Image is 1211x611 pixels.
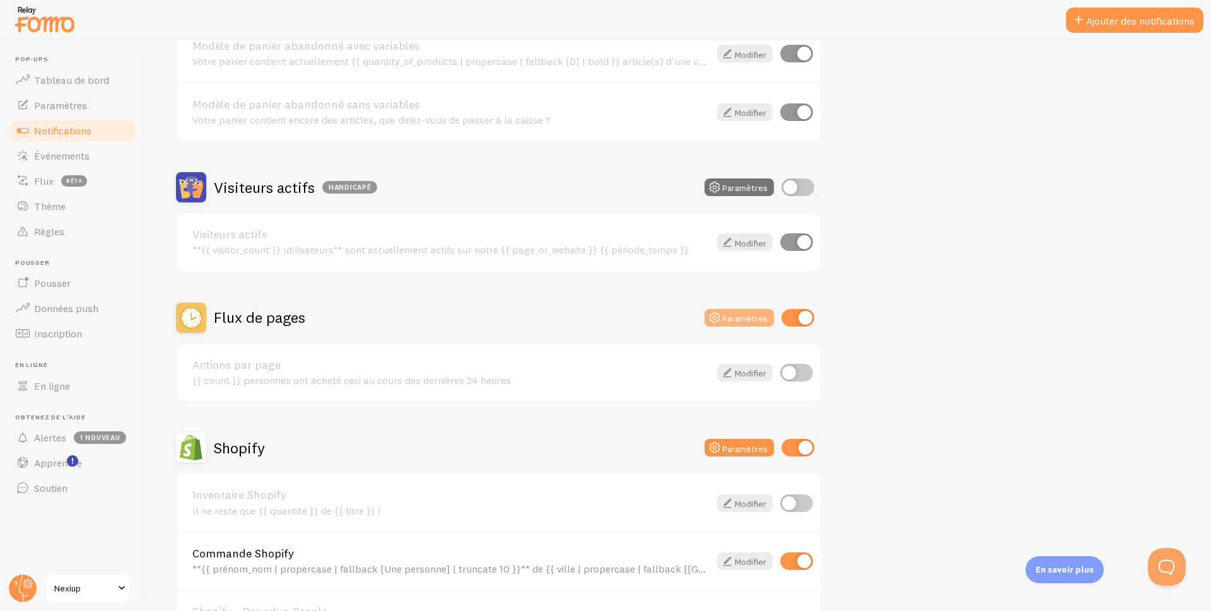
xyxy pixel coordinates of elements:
img: Shopify [176,433,206,463]
font: Modifier [735,237,766,248]
a: Modifier [717,364,773,381]
font: Modifier [735,556,766,567]
font: Modifier [735,107,766,119]
a: Soutien [8,475,137,501]
font: En ligne [34,380,70,392]
a: Flux bêta [8,168,137,194]
font: Visiteurs actifs [192,227,267,241]
font: Apprendre [34,457,82,469]
font: Alertes [34,431,66,444]
font: Notifications [34,124,91,137]
div: En savoir plus [1026,556,1104,583]
font: Paramètres [34,99,87,112]
font: Visiteurs actifs [214,178,315,197]
button: Paramètres [705,309,774,327]
img: fomo-relay-logo-orange.svg [13,3,76,35]
font: Modifier [735,49,766,60]
font: Flux de pages [214,308,305,327]
font: Modifier [735,498,766,509]
a: Apprendre [8,450,137,475]
font: Inscription [34,327,82,340]
font: Inventaire Shopify [192,487,286,502]
a: Alertes 1 nouveau [8,425,137,450]
font: Règles [34,225,64,238]
font: Tableau de bord [34,74,109,86]
a: Modifier [717,552,773,570]
font: En ligne [15,361,47,369]
font: Paramètres [722,312,768,323]
a: Règles [8,219,137,244]
a: Paramètres [8,93,137,118]
a: Données push [8,296,137,321]
a: Modifier [717,233,773,251]
button: Paramètres [705,178,774,196]
font: **{{ prénom_nom | propercase | fallback [Une personne] | truncate 10 }}** de {{ ville | propercas... [192,562,1139,575]
a: Modifier [717,103,773,121]
font: {{ count }} personnes ont acheté ceci au cours des dernières 24 heures [192,374,511,387]
font: Pousser [34,277,71,289]
font: Événements [34,149,90,162]
a: En ligne [8,373,137,399]
a: Notifications [8,118,137,143]
font: bêta [66,177,83,184]
font: Paramètres [722,443,768,454]
font: Nexiup [54,583,81,594]
font: Modèle de panier abandonné avec variables [192,38,419,53]
font: Handicapé [329,183,371,192]
font: Flux [34,175,54,187]
img: Flux de pages [176,303,206,333]
font: Modifier [735,368,766,379]
font: Thème [34,200,66,212]
a: Thème [8,194,137,219]
a: Inscription [8,321,137,346]
font: Pop-ups [15,55,49,63]
a: Modifier [717,494,773,512]
font: Actions par page [192,358,281,372]
svg: <p>Watch New Feature Tutorials!</p> [67,455,78,467]
font: En savoir plus [1036,564,1094,574]
font: Votre panier contient encore des articles, que diriez-vous de passer à la caisse ? [192,113,551,126]
font: 1 nouveau [80,433,120,442]
font: Modèle de panier abandonné sans variables [192,97,419,112]
font: Données push [34,302,98,315]
font: Votre panier contient actuellement {{ quantity_of_products | propercase | fallback [0] | bold }} ... [192,55,1066,67]
font: **{{ visitor_count }} utilisateurs** sont actuellement actifs sur notre {{ page_or_website }} {{ ... [192,243,689,256]
a: Tableau de bord [8,67,137,93]
font: Soutien [34,482,67,494]
font: Commande Shopify [192,546,294,561]
a: Pousser [8,271,137,296]
a: Modifier [717,45,773,62]
button: Paramètres [705,439,774,457]
font: Il ne reste que {{ quantité }} de {{ titre }} ! [192,504,380,517]
font: Paramètres [722,182,768,194]
img: Visiteurs actifs [176,172,206,202]
font: Shopify [214,438,265,457]
iframe: Help Scout Beacon - Open [1148,548,1186,586]
font: Pousser [15,259,50,267]
font: Obtenez de l'aide [15,413,86,421]
a: Nexiup [45,573,131,603]
a: Événements [8,143,137,168]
